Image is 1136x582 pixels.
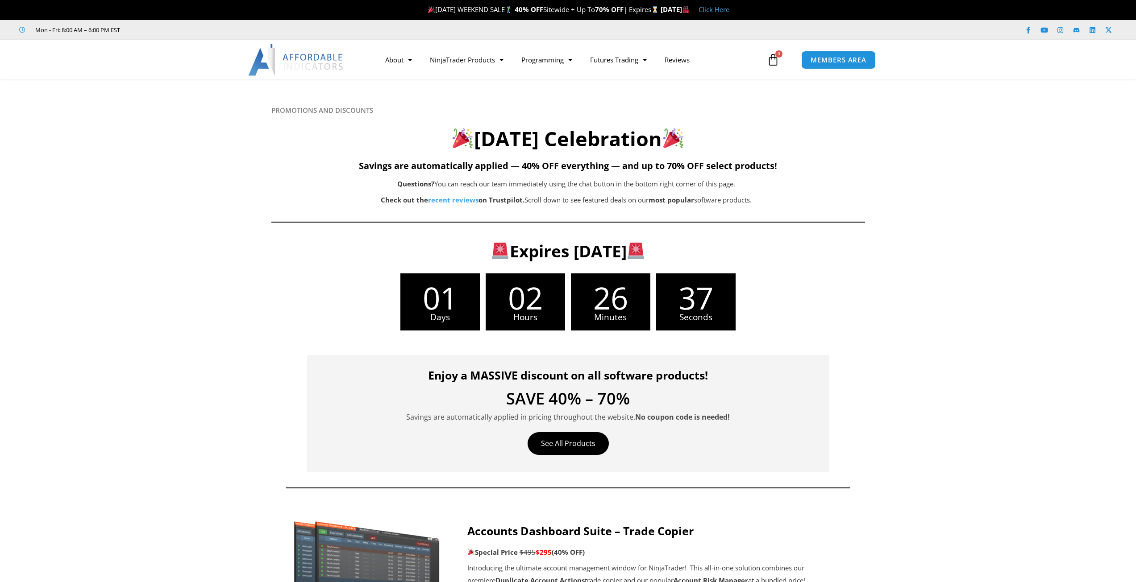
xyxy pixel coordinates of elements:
[552,548,585,557] b: (40% OFF)
[376,50,421,70] a: About
[571,313,650,322] span: Minutes
[652,6,658,13] img: ⌛
[271,126,865,152] h2: [DATE] Celebration
[426,5,660,14] span: [DATE] WEEKEND SALE Sitewide + Up To | Expires
[663,128,683,148] img: 🎉
[486,313,565,322] span: Hours
[318,240,818,262] h3: Expires [DATE]
[467,548,518,557] strong: Special Price
[595,5,624,14] strong: 70% OFF
[33,25,120,35] span: Mon - Fri: 8:00 AM – 6:00 PM EST
[656,282,736,313] span: 37
[656,313,736,322] span: Seconds
[801,51,876,69] a: MEMBERS AREA
[775,50,782,58] span: 0
[628,243,644,259] img: 🚨
[428,6,435,13] img: 🎉
[536,548,552,557] span: $295
[505,6,512,13] img: 🏌️‍♂️
[248,44,344,76] img: LogoAI | Affordable Indicators – NinjaTrader
[376,50,765,70] nav: Menu
[528,432,609,455] a: See All Products
[571,282,650,313] span: 26
[133,25,266,34] iframe: Customer reviews powered by Trustpilot
[316,194,817,206] p: Scroll down to see featured deals on our software products.
[400,282,480,313] span: 01
[811,57,866,63] span: MEMBERS AREA
[320,368,816,382] h4: Enjoy a MASSIVE discount on all software products!
[381,195,524,204] strong: Check out the on Trustpilot.
[656,50,699,70] a: Reviews
[428,195,479,204] a: recent reviews
[421,50,512,70] a: NinjaTrader Products
[635,412,730,422] strong: No coupon code is needed!
[486,282,565,313] span: 02
[581,50,656,70] a: Futures Trading
[453,128,473,148] img: 🎉
[320,411,816,423] p: Savings are automatically applied in pricing throughout the website.
[520,548,536,557] span: $495
[649,195,694,204] b: most popular
[699,5,729,14] a: Click Here
[397,179,434,188] b: Questions?
[467,523,694,538] strong: Accounts Dashboard Suite – Trade Copier
[400,313,480,322] span: Days
[468,549,474,555] img: 🎉
[661,5,690,14] strong: [DATE]
[515,5,543,14] strong: 40% OFF
[320,391,816,407] h4: SAVE 40% – 70%
[316,178,817,190] p: You can reach our team immediately using the chat button in the bottom right corner of this page.
[271,106,865,115] h6: PROMOTIONS AND DISCOUNTS
[682,6,689,13] img: 🏭
[492,243,508,259] img: 🚨
[512,50,581,70] a: Programming
[271,161,865,171] h5: Savings are automatically applied — 40% OFF everything — and up to 70% OFF select products!
[753,47,793,73] a: 0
